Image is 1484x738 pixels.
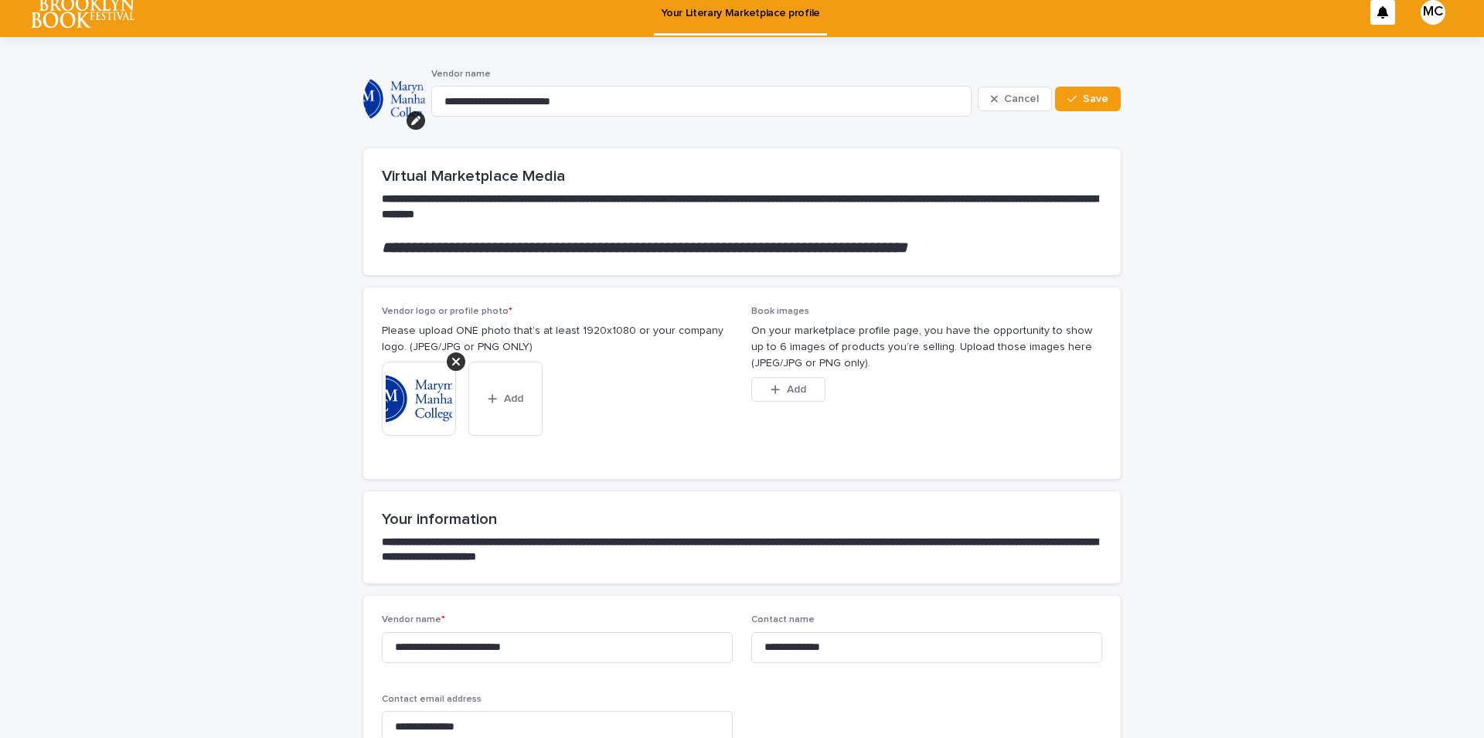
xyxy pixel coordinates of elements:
[1083,94,1108,104] span: Save
[468,362,543,436] button: Add
[1004,94,1039,104] span: Cancel
[787,384,806,395] span: Add
[751,307,809,316] span: Book images
[382,323,733,355] p: Please upload ONE photo that’s at least 1920x1080 or your company logo. (JPEG/JPG or PNG ONLY)
[382,615,445,624] span: Vendor name
[978,87,1052,111] button: Cancel
[382,167,1102,185] h2: Virtual Marketplace Media
[1055,87,1121,111] button: Save
[431,70,491,79] span: Vendor name
[751,615,815,624] span: Contact name
[751,323,1102,371] p: On your marketplace profile page, you have the opportunity to show up to 6 images of products you...
[751,377,825,402] button: Add
[382,510,1102,529] h2: Your information
[382,307,512,316] span: Vendor logo or profile photo
[504,393,523,404] span: Add
[382,695,482,704] span: Contact email address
